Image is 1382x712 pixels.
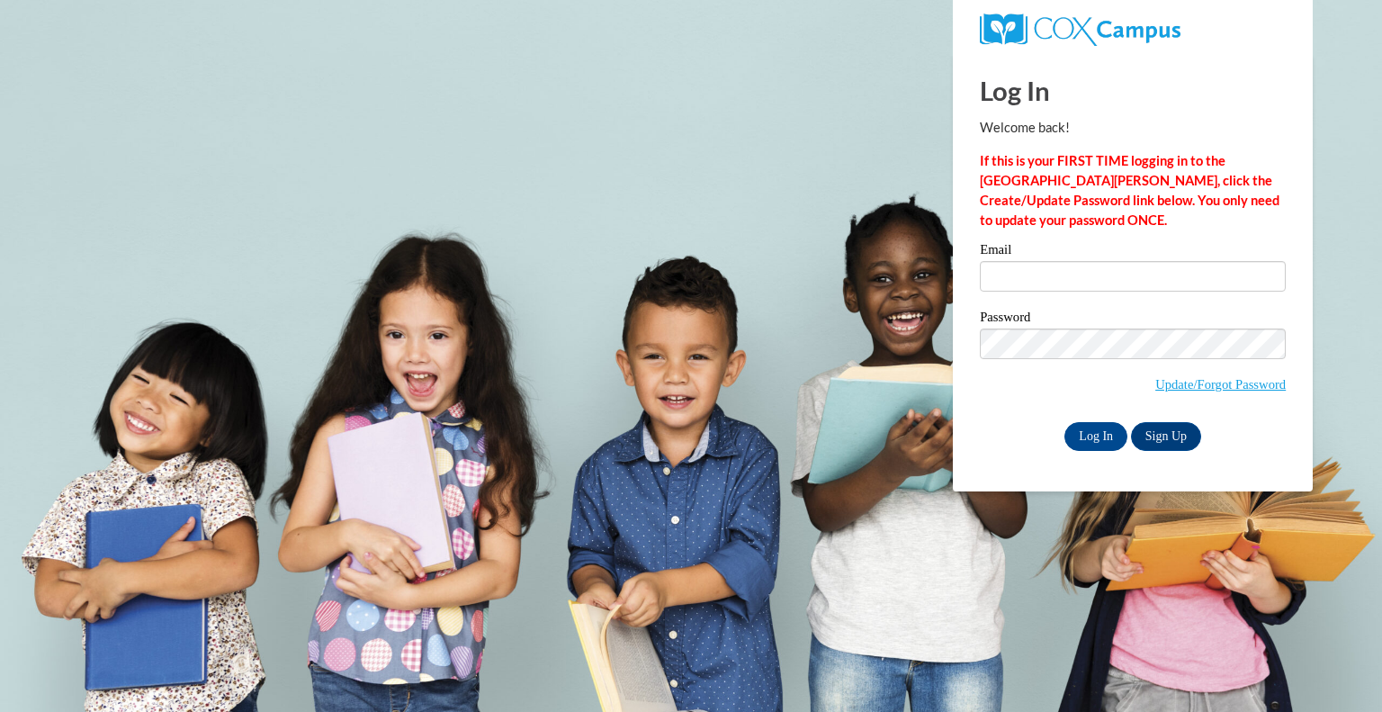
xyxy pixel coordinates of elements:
a: Update/Forgot Password [1155,377,1286,392]
label: Password [980,311,1286,329]
a: COX Campus [980,21,1180,36]
a: Sign Up [1131,422,1201,451]
h1: Log In [980,72,1286,109]
label: Email [980,243,1286,261]
img: COX Campus [980,14,1180,46]
p: Welcome back! [980,118,1286,138]
strong: If this is your FIRST TIME logging in to the [GEOGRAPHIC_DATA][PERSON_NAME], click the Create/Upd... [980,153,1279,228]
input: Log In [1064,422,1127,451]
